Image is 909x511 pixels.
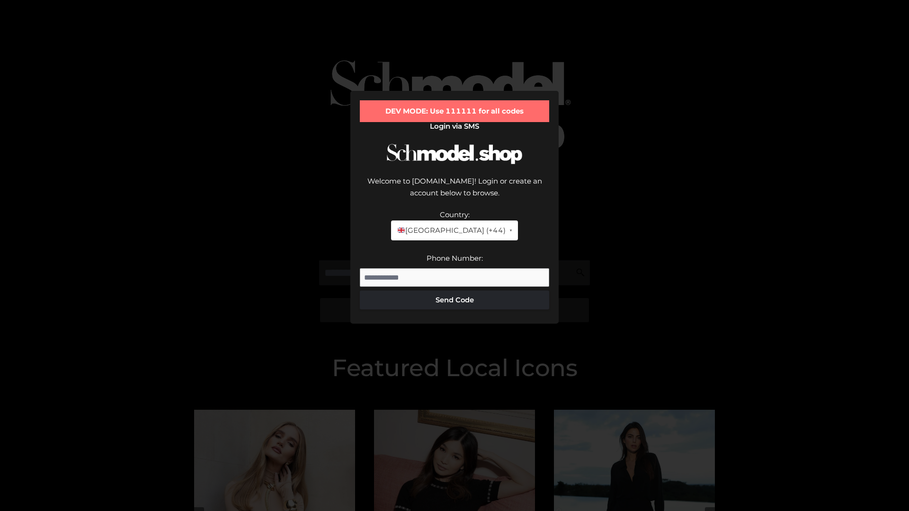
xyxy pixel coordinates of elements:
button: Send Code [360,291,549,309]
label: Country: [440,210,470,219]
label: Phone Number: [427,254,483,263]
div: Welcome to [DOMAIN_NAME]! Login or create an account below to browse. [360,175,549,209]
span: [GEOGRAPHIC_DATA] (+44) [397,224,505,237]
img: Schmodel Logo [383,135,526,173]
img: 🇬🇧 [398,227,405,234]
div: DEV MODE: Use 111111 for all codes [360,100,549,122]
h2: Login via SMS [360,122,549,131]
